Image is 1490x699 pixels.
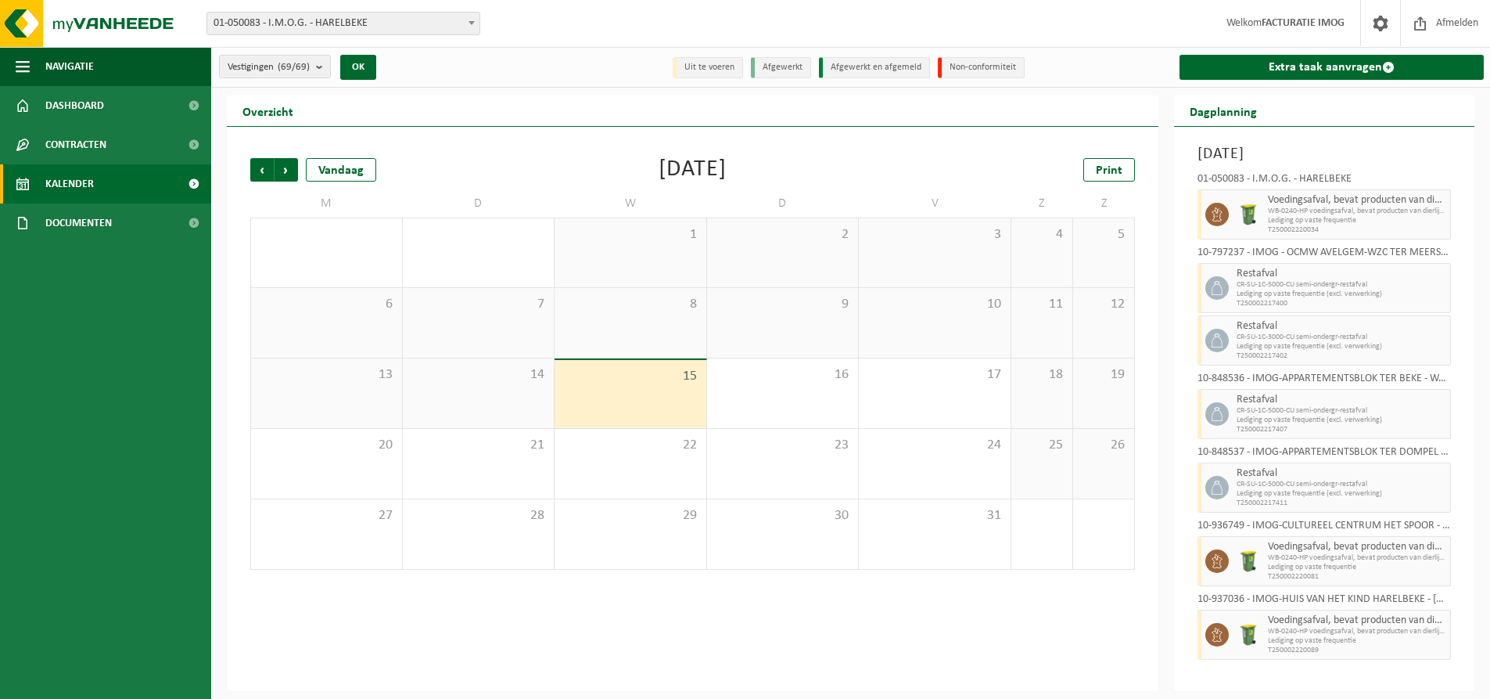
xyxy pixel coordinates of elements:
span: CR-SU-1C-3000-CU semi-ondergr-restafval [1237,333,1446,342]
td: D [707,189,860,218]
span: T250002220034 [1268,225,1446,235]
span: CR-SU-1C-5000-CU semi-ondergr-restafval [1237,280,1446,290]
span: 14 [411,366,547,384]
span: 11 [1019,296,1065,313]
span: 23 [715,437,851,454]
div: Vandaag [306,158,376,182]
div: 10-797237 - IMOG - OCMW AVELGEM-WZC TER MEERSCH - AVELGEM [1197,247,1451,263]
span: 20 [259,437,394,454]
span: Lediging op vaste frequentie (excl. verwerking) [1237,416,1446,425]
span: Restafval [1237,320,1446,333]
span: 01-050083 - I.M.O.G. - HARELBEKE [206,12,480,35]
span: 22 [562,437,698,454]
span: CR-SU-1C-5000-CU semi-ondergr-restafval [1237,480,1446,489]
span: T250002217402 [1237,351,1446,361]
span: Lediging op vaste frequentie (excl. verwerking) [1237,342,1446,351]
a: Print [1083,158,1135,182]
span: WB-0240-HP voedingsafval, bevat producten van dierlijke oors [1268,553,1446,563]
li: Afgewerkt [751,57,811,78]
span: 10 [867,296,1003,313]
img: WB-0240-HPE-GN-51 [1237,623,1260,647]
h2: Overzicht [227,95,309,126]
span: 17 [867,366,1003,384]
span: T250002217411 [1237,499,1446,508]
span: 7 [411,296,547,313]
a: Extra taak aanvragen [1179,55,1484,80]
li: Uit te voeren [673,57,743,78]
span: 6 [259,296,394,313]
td: Z [1073,189,1135,218]
span: 31 [867,507,1003,524]
span: 25 [1019,437,1065,454]
td: D [403,189,555,218]
span: 15 [562,368,698,385]
span: 29 [562,507,698,524]
strong: FACTURATIE IMOG [1262,17,1345,29]
span: 21 [411,437,547,454]
span: Restafval [1237,268,1446,280]
button: OK [340,55,376,80]
span: 13 [259,366,394,384]
span: WB-0240-HP voedingsafval, bevat producten van dierlijke oors [1268,207,1446,216]
h3: [DATE] [1197,142,1451,166]
div: 10-848536 - IMOG-APPARTEMENTSBLOK TER BEKE - WAREGEM [1197,373,1451,389]
span: T250002220081 [1268,572,1446,582]
span: 19 [1081,366,1126,384]
span: 12 [1081,296,1126,313]
span: 9 [715,296,851,313]
img: WB-0240-HPE-GN-50 [1237,549,1260,573]
span: 28 [411,507,547,524]
span: CR-SU-1C-5000-CU semi-ondergr-restafval [1237,406,1446,416]
count: (69/69) [278,62,310,72]
img: WB-0240-HPE-GN-50 [1237,203,1260,226]
span: Documenten [45,204,112,243]
span: Lediging op vaste frequentie [1268,636,1446,646]
span: Lediging op vaste frequentie [1268,216,1446,225]
span: Voedingsafval, bevat producten van dierlijke oorsprong, onverpakt, categorie 3 [1268,194,1446,207]
span: 8 [562,296,698,313]
li: Non-conformiteit [938,57,1025,78]
span: Lediging op vaste frequentie (excl. verwerking) [1237,290,1446,299]
td: V [859,189,1011,218]
li: Afgewerkt en afgemeld [819,57,930,78]
h2: Dagplanning [1174,95,1273,126]
span: WB-0240-HP voedingsafval, bevat producten van dierlijke oors [1268,627,1446,636]
div: 01-050083 - I.M.O.G. - HARELBEKE [1197,174,1451,189]
span: 01-050083 - I.M.O.G. - HARELBEKE [207,13,479,34]
div: 10-937036 - IMOG-HUIS VAN HET KIND HARELBEKE - [GEOGRAPHIC_DATA] [1197,594,1451,610]
span: 4 [1019,226,1065,243]
span: 26 [1081,437,1126,454]
span: 1 [562,226,698,243]
span: 16 [715,366,851,384]
span: Kalender [45,164,94,204]
td: Z [1011,189,1073,218]
button: Vestigingen(69/69) [219,55,331,78]
span: 5 [1081,226,1126,243]
span: Contracten [45,125,106,164]
div: 10-936749 - IMOG-CULTUREEL CENTRUM HET SPOOR - [GEOGRAPHIC_DATA] [1197,521,1451,536]
span: Print [1096,164,1122,177]
span: 3 [867,226,1003,243]
span: Lediging op vaste frequentie (excl. verwerking) [1237,489,1446,499]
span: Lediging op vaste frequentie [1268,563,1446,572]
span: T250002217400 [1237,299,1446,308]
span: Restafval [1237,467,1446,480]
span: 30 [715,507,851,524]
div: [DATE] [659,158,727,182]
span: Volgende [275,158,298,182]
span: Vestigingen [228,56,310,79]
span: 2 [715,226,851,243]
span: Dashboard [45,86,104,125]
div: 10-848537 - IMOG-APPARTEMENTSBLOK TER DOMPEL - WAREGEM [1197,447,1451,463]
span: Voedingsafval, bevat producten van dierlijke oorsprong, onverpakt, categorie 3 [1268,541,1446,553]
td: M [250,189,403,218]
span: Vorige [250,158,274,182]
span: Voedingsafval, bevat producten van dierlijke oorsprong, onverpakt, categorie 3 [1268,614,1446,627]
span: 24 [867,437,1003,454]
span: 18 [1019,366,1065,384]
span: Restafval [1237,394,1446,406]
td: W [555,189,707,218]
span: T250002217407 [1237,425,1446,434]
span: 27 [259,507,394,524]
span: T250002220089 [1268,646,1446,655]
